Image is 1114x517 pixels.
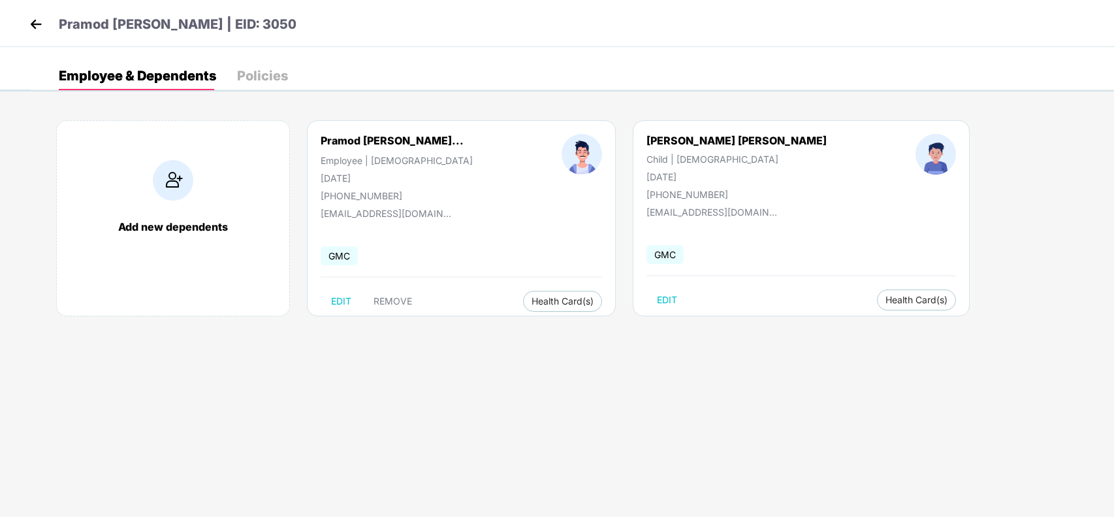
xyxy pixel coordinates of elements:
div: [DATE] [646,171,827,182]
div: Pramod [PERSON_NAME]... [321,134,464,147]
div: Child | [DEMOGRAPHIC_DATA] [646,154,827,165]
button: Health Card(s) [877,290,956,310]
div: Employee | [DEMOGRAPHIC_DATA] [321,155,473,166]
span: EDIT [331,296,351,307]
span: EDIT [657,295,677,305]
div: [PERSON_NAME] [PERSON_NAME] [646,134,827,147]
div: Policies [237,69,288,82]
button: EDIT [646,290,688,310]
img: profileImage [915,134,956,175]
p: Pramod [PERSON_NAME] | EID: 3050 [59,14,296,35]
div: [DATE] [321,173,473,184]
span: Health Card(s) [532,298,594,305]
img: back [26,14,46,34]
button: EDIT [321,291,362,312]
div: Add new dependents [70,220,276,233]
div: Employee & Dependents [59,69,216,82]
span: GMC [646,245,684,264]
div: [EMAIL_ADDRESS][DOMAIN_NAME] [321,208,451,219]
div: [EMAIL_ADDRESS][DOMAIN_NAME] [646,207,777,218]
span: GMC [321,246,358,265]
img: addIcon [153,160,193,201]
div: [PHONE_NUMBER] [646,189,827,200]
button: Health Card(s) [523,291,602,312]
span: REMOVE [374,296,412,307]
div: [PHONE_NUMBER] [321,190,473,201]
img: profileImage [562,134,602,175]
span: Health Card(s) [885,297,947,303]
button: REMOVE [363,291,422,312]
